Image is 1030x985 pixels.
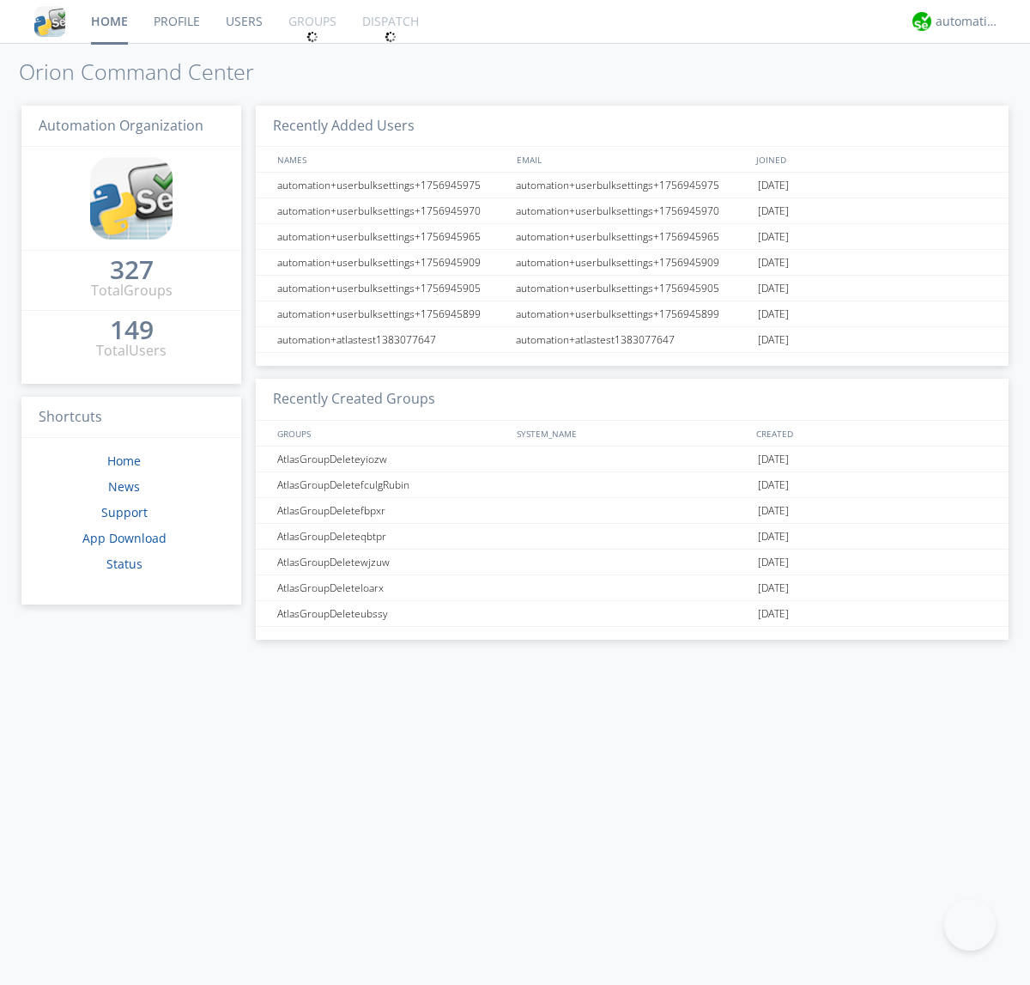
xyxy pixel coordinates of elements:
[110,321,154,338] div: 149
[273,472,511,497] div: AtlasGroupDeletefculgRubin
[758,250,789,276] span: [DATE]
[107,453,141,469] a: Home
[273,173,511,198] div: automation+userbulksettings+1756945975
[752,421,992,446] div: CREATED
[256,524,1009,550] a: AtlasGroupDeleteqbtpr[DATE]
[758,575,789,601] span: [DATE]
[256,601,1009,627] a: AtlasGroupDeleteubssy[DATE]
[108,478,140,495] a: News
[512,147,752,172] div: EMAIL
[256,447,1009,472] a: AtlasGroupDeleteyiozw[DATE]
[758,447,789,472] span: [DATE]
[273,327,511,352] div: automation+atlastest1383077647
[273,498,511,523] div: AtlasGroupDeletefbpxr
[512,327,754,352] div: automation+atlastest1383077647
[256,301,1009,327] a: automation+userbulksettings+1756945899automation+userbulksettings+1756945899[DATE]
[273,301,511,326] div: automation+userbulksettings+1756945899
[758,173,789,198] span: [DATE]
[90,157,173,240] img: cddb5a64eb264b2086981ab96f4c1ba7
[385,31,397,43] img: spin.svg
[110,261,154,278] div: 327
[34,6,65,37] img: cddb5a64eb264b2086981ab96f4c1ba7
[106,556,142,572] a: Status
[256,575,1009,601] a: AtlasGroupDeleteloarx[DATE]
[512,198,754,223] div: automation+userbulksettings+1756945970
[256,250,1009,276] a: automation+userbulksettings+1756945909automation+userbulksettings+1756945909[DATE]
[91,281,173,301] div: Total Groups
[82,530,167,546] a: App Download
[256,106,1009,148] h3: Recently Added Users
[512,301,754,326] div: automation+userbulksettings+1756945899
[256,498,1009,524] a: AtlasGroupDeletefbpxr[DATE]
[256,173,1009,198] a: automation+userbulksettings+1756945975automation+userbulksettings+1756945975[DATE]
[273,276,511,301] div: automation+userbulksettings+1756945905
[110,261,154,281] a: 327
[256,550,1009,575] a: AtlasGroupDeletewjzuw[DATE]
[256,198,1009,224] a: automation+userbulksettings+1756945970automation+userbulksettings+1756945970[DATE]
[306,31,318,43] img: spin.svg
[39,116,203,135] span: Automation Organization
[512,250,754,275] div: automation+userbulksettings+1756945909
[273,421,508,446] div: GROUPS
[512,224,754,249] div: automation+userbulksettings+1756945965
[758,198,789,224] span: [DATE]
[944,899,996,951] iframe: Toggle Customer Support
[273,198,511,223] div: automation+userbulksettings+1756945970
[758,524,789,550] span: [DATE]
[273,550,511,575] div: AtlasGroupDeletewjzuw
[752,147,992,172] div: JOINED
[758,224,789,250] span: [DATE]
[512,421,752,446] div: SYSTEM_NAME
[512,173,754,198] div: automation+userbulksettings+1756945975
[256,472,1009,498] a: AtlasGroupDeletefculgRubin[DATE]
[96,341,167,361] div: Total Users
[273,224,511,249] div: automation+userbulksettings+1756945965
[256,327,1009,353] a: automation+atlastest1383077647automation+atlastest1383077647[DATE]
[758,550,789,575] span: [DATE]
[273,250,511,275] div: automation+userbulksettings+1756945909
[936,13,1000,30] div: automation+atlas
[21,397,241,439] h3: Shortcuts
[273,447,511,471] div: AtlasGroupDeleteyiozw
[101,504,148,520] a: Support
[758,301,789,327] span: [DATE]
[273,147,508,172] div: NAMES
[758,601,789,627] span: [DATE]
[758,472,789,498] span: [DATE]
[273,524,511,549] div: AtlasGroupDeleteqbtpr
[273,601,511,626] div: AtlasGroupDeleteubssy
[256,379,1009,421] h3: Recently Created Groups
[256,224,1009,250] a: automation+userbulksettings+1756945965automation+userbulksettings+1756945965[DATE]
[912,12,931,31] img: d2d01cd9b4174d08988066c6d424eccd
[758,498,789,524] span: [DATE]
[758,327,789,353] span: [DATE]
[110,321,154,341] a: 149
[273,575,511,600] div: AtlasGroupDeleteloarx
[256,276,1009,301] a: automation+userbulksettings+1756945905automation+userbulksettings+1756945905[DATE]
[758,276,789,301] span: [DATE]
[512,276,754,301] div: automation+userbulksettings+1756945905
